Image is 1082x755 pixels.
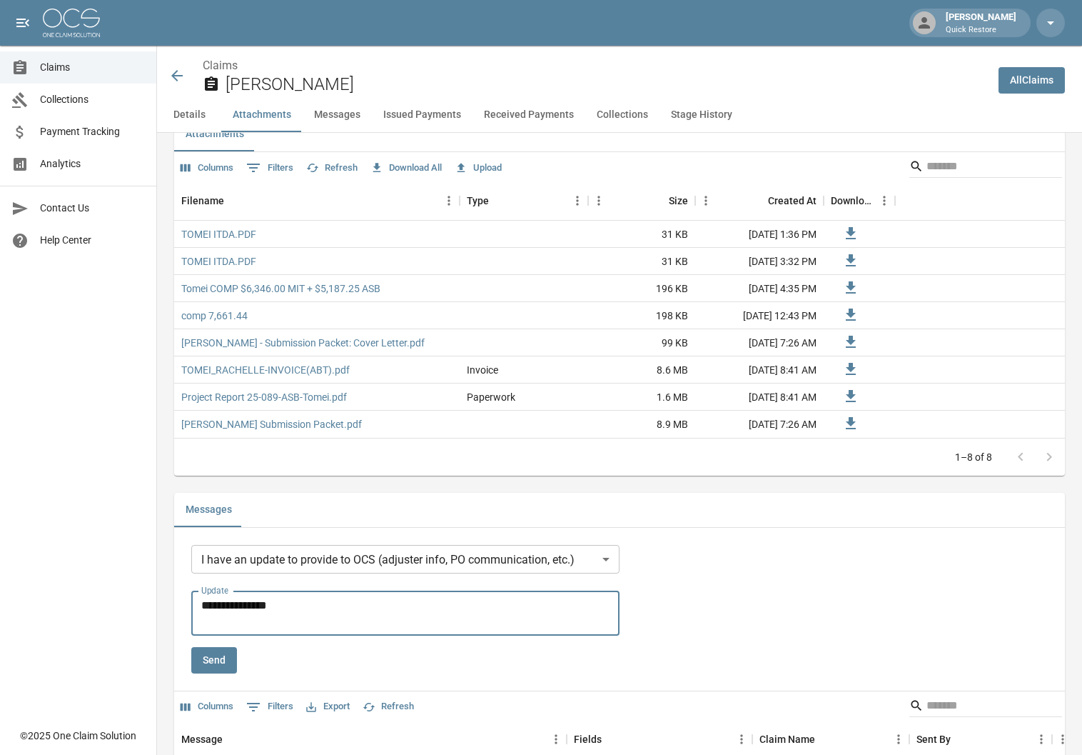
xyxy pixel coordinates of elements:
div: Type [460,181,588,221]
button: Upload [451,157,505,179]
div: 8.9 MB [588,411,695,438]
div: 31 KB [588,248,695,275]
a: Claims [203,59,238,72]
p: Quick Restore [946,24,1016,36]
button: Send [191,647,237,674]
button: Show filters [243,156,297,179]
div: [DATE] 4:35 PM [695,275,824,302]
div: Type [467,181,489,221]
a: TOMEI_RACHELLE-INVOICE(ABT).pdf [181,363,350,377]
button: Received Payments [472,98,585,132]
button: Collections [585,98,659,132]
div: Size [669,181,688,221]
div: 99 KB [588,329,695,356]
img: ocs-logo-white-transparent.png [43,9,100,37]
button: Refresh [303,157,361,179]
button: Menu [1031,729,1052,750]
div: Search [909,155,1062,181]
button: open drawer [9,9,37,37]
button: Sort [815,729,835,749]
span: Analytics [40,156,145,171]
p: 1–8 of 8 [955,450,992,464]
button: Download All [367,157,445,179]
button: Menu [545,729,567,750]
span: Help Center [40,233,145,248]
nav: breadcrumb [203,57,987,74]
button: Show filters [243,696,297,719]
div: [DATE] 12:43 PM [695,302,824,329]
div: [DATE] 7:26 AM [695,411,824,438]
div: 196 KB [588,275,695,302]
div: Paperwork [467,390,515,404]
div: anchor tabs [157,98,1082,132]
div: related-list tabs [174,117,1065,151]
button: Sort [223,729,243,749]
div: [PERSON_NAME] [940,10,1022,36]
div: 1.6 MB [588,384,695,411]
a: comp 7,661.44 [181,309,248,323]
div: Search [909,694,1062,720]
button: Issued Payments [372,98,472,132]
button: Menu [1052,729,1073,750]
a: Tomei COMP $6,346.00 MIT + $5,187.25 ASB [181,281,380,296]
div: 198 KB [588,302,695,329]
button: Menu [567,190,588,211]
div: [DATE] 1:36 PM [695,221,824,248]
a: [PERSON_NAME] Submission Packet.pdf [181,417,362,431]
div: [DATE] 7:26 AM [695,329,824,356]
div: related-list tabs [174,493,1065,527]
button: Attachments [174,117,256,151]
button: Messages [303,98,372,132]
a: TOMEI ITDA.PDF [181,254,256,269]
button: Refresh [359,696,418,718]
a: TOMEI ITDA.PDF [181,227,256,241]
label: Update [201,584,228,596]
a: AllClaims [998,67,1065,94]
span: Collections [40,92,145,107]
button: Menu [438,190,460,211]
div: I have an update to provide to OCS (adjuster info, PO communication, etc.) [191,545,620,574]
button: Select columns [177,696,237,718]
div: [DATE] 8:41 AM [695,356,824,384]
button: Export [303,696,353,718]
div: Created At [768,181,816,221]
div: Download [831,181,874,221]
button: Stage History [659,98,744,132]
button: Select columns [177,157,237,179]
span: Claims [40,60,145,75]
div: [DATE] 3:32 PM [695,248,824,275]
a: Project Report 25-089-ASB-Tomei.pdf [181,390,347,404]
button: Menu [588,190,610,211]
div: Filename [174,181,460,221]
button: Attachments [221,98,303,132]
button: Menu [888,729,909,750]
button: Menu [874,190,895,211]
a: [PERSON_NAME] - Submission Packet: Cover Letter.pdf [181,336,425,350]
div: 31 KB [588,221,695,248]
div: © 2025 One Claim Solution [20,729,136,743]
button: Sort [951,729,971,749]
button: Sort [602,729,622,749]
div: Created At [695,181,824,221]
div: [DATE] 8:41 AM [695,384,824,411]
div: Filename [181,181,224,221]
h2: [PERSON_NAME] [226,74,987,95]
div: Invoice [467,363,498,377]
button: Details [157,98,221,132]
span: Payment Tracking [40,124,145,139]
button: Messages [174,493,243,527]
div: Download [824,181,895,221]
button: Menu [695,190,717,211]
div: 8.6 MB [588,356,695,384]
button: Menu [731,729,752,750]
div: Size [588,181,695,221]
span: Contact Us [40,201,145,216]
